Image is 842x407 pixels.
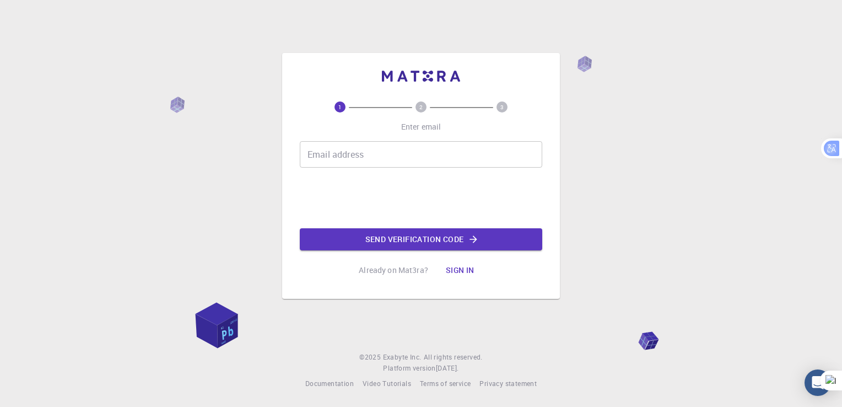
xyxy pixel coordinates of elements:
div: Open Intercom Messenger [805,369,831,396]
span: Terms of service [420,379,471,388]
span: © 2025 [359,352,382,363]
span: [DATE] . [436,363,459,372]
span: Privacy statement [479,379,537,388]
a: Documentation [305,378,354,389]
a: Terms of service [420,378,471,389]
text: 1 [338,103,342,111]
p: Enter email [401,121,441,132]
a: Video Tutorials [363,378,411,389]
a: Exabyte Inc. [383,352,422,363]
text: 3 [500,103,504,111]
button: Send verification code [300,228,542,250]
span: Documentation [305,379,354,388]
iframe: reCAPTCHA [337,176,505,219]
a: Privacy statement [479,378,537,389]
button: Sign in [437,259,483,281]
span: Platform version [383,363,435,374]
span: Exabyte Inc. [383,352,422,361]
p: Already on Mat3ra? [359,265,428,276]
span: All rights reserved. [424,352,483,363]
a: [DATE]. [436,363,459,374]
span: Video Tutorials [363,379,411,388]
text: 2 [419,103,423,111]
